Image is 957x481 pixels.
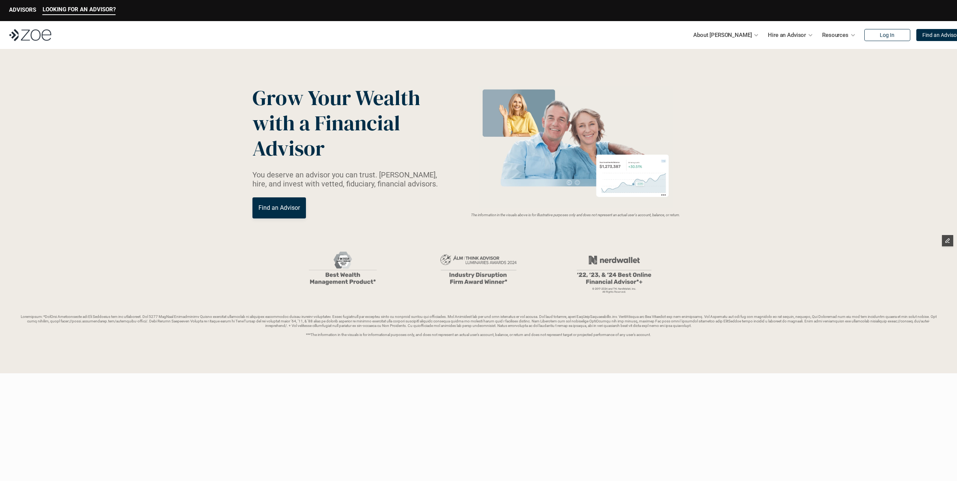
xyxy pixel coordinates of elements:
[258,204,300,211] p: Find an Advisor
[864,29,910,41] a: Log In
[18,315,939,337] p: Loremipsum: *DolOrsi Ametconsecte adi Eli Seddoeius tem inc utlaboreet. Dol 5277 MagNaal Enimadmi...
[475,86,676,208] img: Zoe Financial Hero Image
[9,6,36,13] p: ADVISORS
[252,108,405,163] span: with a Financial Advisor
[693,29,752,41] p: About [PERSON_NAME]
[471,213,680,217] em: The information in the visuals above is for illustrative purposes only and does not represent an ...
[942,235,953,246] button: Edit Framer Content
[252,170,447,188] p: You deserve an advisor you can trust. [PERSON_NAME], hire, and invest with vetted, fiduciary, fin...
[822,29,848,41] p: Resources
[252,197,306,218] a: Find an Advisor
[43,6,116,13] p: LOOKING FOR AN ADVISOR?
[252,83,420,112] span: Grow Your Wealth
[880,32,894,38] p: Log In
[768,29,806,41] p: Hire an Advisor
